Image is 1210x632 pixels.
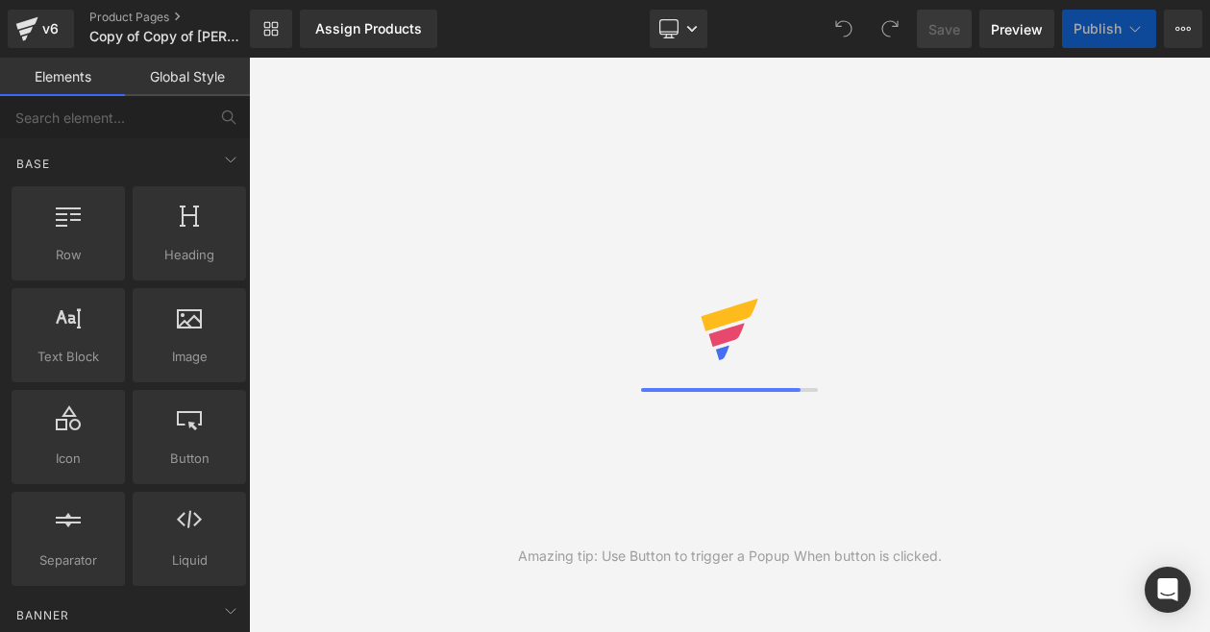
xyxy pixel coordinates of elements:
[991,19,1043,39] span: Preview
[17,449,119,469] span: Icon
[825,10,863,48] button: Undo
[8,10,74,48] a: v6
[38,16,62,41] div: v6
[1145,567,1191,613] div: Open Intercom Messenger
[518,546,942,567] div: Amazing tip: Use Button to trigger a Popup When button is clicked.
[1164,10,1202,48] button: More
[928,19,960,39] span: Save
[138,449,240,469] span: Button
[17,245,119,265] span: Row
[14,155,52,173] span: Base
[138,550,240,571] span: Liquid
[871,10,909,48] button: Redo
[17,347,119,367] span: Text Block
[979,10,1054,48] a: Preview
[1074,21,1122,36] span: Publish
[89,29,245,44] span: Copy of Copy of [PERSON_NAME] 1
[315,21,422,36] div: Assign Products
[138,347,240,367] span: Image
[1062,10,1156,48] button: Publish
[138,245,240,265] span: Heading
[125,58,250,96] a: Global Style
[17,550,119,571] span: Separator
[89,10,282,25] a: Product Pages
[250,10,292,48] a: New Library
[14,606,71,624] span: Banner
